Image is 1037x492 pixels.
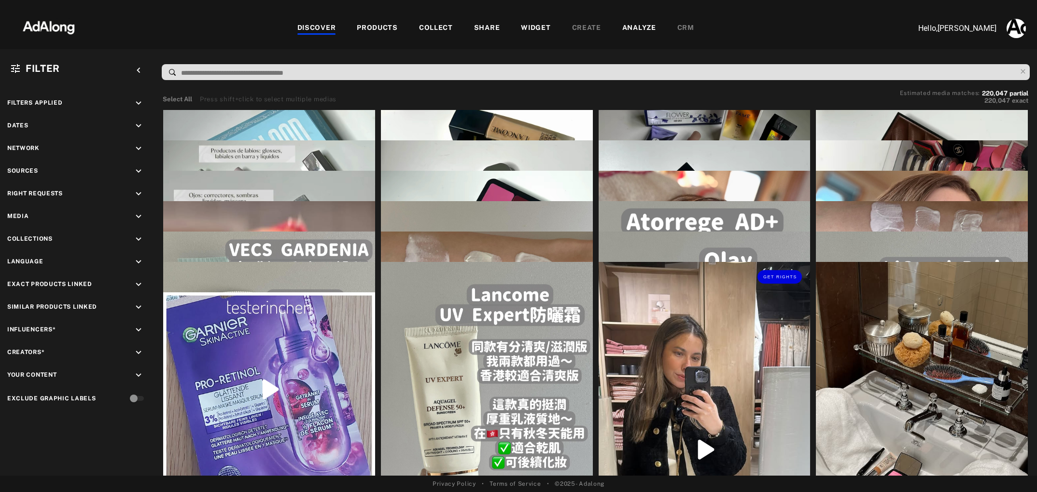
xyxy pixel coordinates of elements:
[133,257,144,267] i: keyboard_arrow_down
[133,166,144,177] i: keyboard_arrow_down
[900,23,996,34] p: Hello, [PERSON_NAME]
[133,347,144,358] i: keyboard_arrow_down
[7,235,53,242] span: Collections
[7,371,56,378] span: Your Content
[133,279,144,290] i: keyboard_arrow_down
[677,23,694,34] div: CRM
[900,90,980,96] span: Estimated media matches:
[433,479,476,488] a: Privacy Policy
[555,479,604,488] span: © 2025 - Adalong
[133,234,144,245] i: keyboard_arrow_down
[7,99,63,106] span: Filters applied
[133,302,144,313] i: keyboard_arrow_down
[490,479,541,488] a: Terms of Service
[984,97,1010,104] span: 220,047
[622,23,656,34] div: ANALYZE
[133,121,144,131] i: keyboard_arrow_down
[7,122,28,129] span: Dates
[357,23,398,34] div: PRODUCTS
[133,65,144,76] i: keyboard_arrow_left
[572,23,601,34] div: CREATE
[7,349,44,355] span: Creators*
[419,23,453,34] div: COLLECT
[7,190,63,197] span: Right Requests
[133,143,144,154] i: keyboard_arrow_down
[763,274,797,279] span: Get rights
[133,370,144,381] i: keyboard_arrow_down
[482,479,484,488] span: •
[982,91,1028,96] button: 220,047partial
[7,258,43,265] span: Language
[26,63,60,74] span: Filter
[7,394,96,403] div: Exclude Graphic Labels
[982,90,1008,97] span: 220,047
[7,281,92,287] span: Exact Products Linked
[7,213,29,219] span: Media
[133,98,144,109] i: keyboard_arrow_down
[133,325,144,335] i: keyboard_arrow_down
[200,95,336,104] div: Press shift+click to select multiple medias
[900,96,1028,106] button: 220,047exact
[7,326,56,333] span: Influencers*
[133,211,144,222] i: keyboard_arrow_down
[474,23,500,34] div: SHARE
[133,189,144,199] i: keyboard_arrow_down
[6,12,91,41] img: 63233d7d88ed69de3c212112c67096b6.png
[297,23,336,34] div: DISCOVER
[7,167,38,174] span: Sources
[7,145,40,151] span: Network
[163,95,192,104] button: Select All
[7,303,97,310] span: Similar Products Linked
[547,479,549,488] span: •
[757,270,802,284] button: Get rights
[1004,16,1028,41] button: Account settings
[1007,19,1026,38] img: AAuE7mCcxfrEYqyvOQj0JEqcpTTBGQ1n7nJRUNytqTeM
[521,23,550,34] div: WIDGET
